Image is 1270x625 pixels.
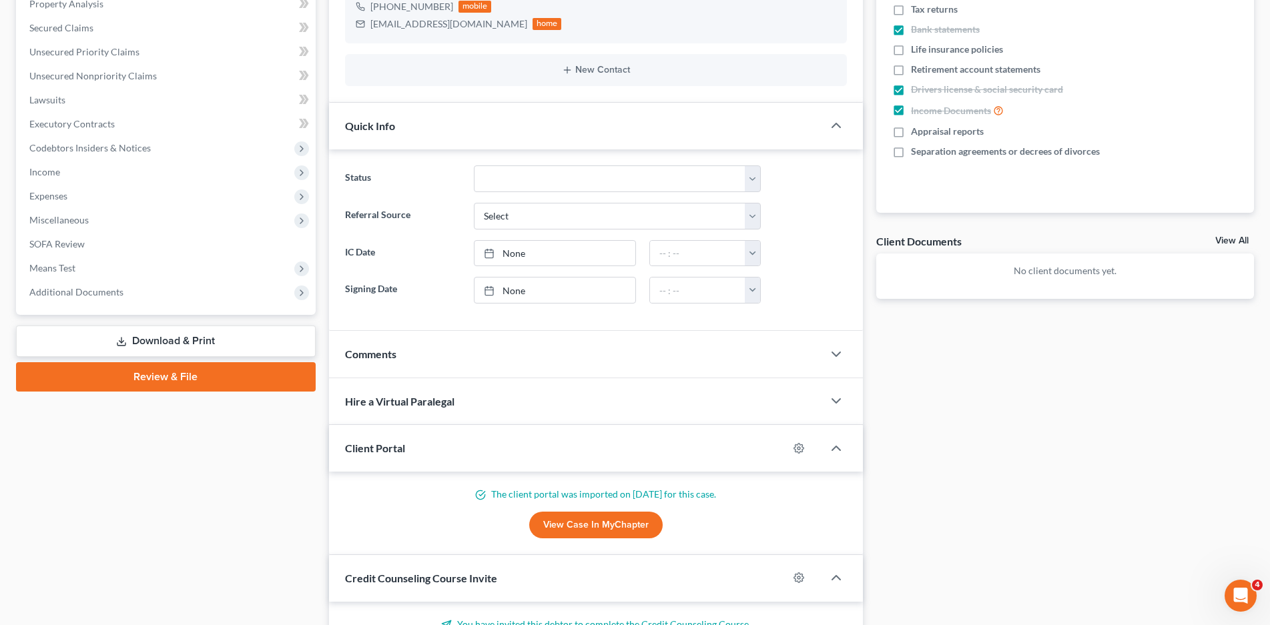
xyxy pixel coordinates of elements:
span: Separation agreements or decrees of divorces [911,145,1100,158]
span: Comments [345,348,396,360]
label: IC Date [338,240,467,267]
span: Life insurance policies [911,43,1003,56]
p: The client portal was imported on [DATE] for this case. [345,488,847,501]
span: 4 [1252,580,1263,590]
div: mobile [458,1,492,13]
span: Quick Info [345,119,395,132]
span: Unsecured Priority Claims [29,46,139,57]
iframe: Intercom live chat [1225,580,1257,612]
span: Expenses [29,190,67,201]
a: None [474,241,635,266]
span: Bank statements [911,23,980,36]
div: [EMAIL_ADDRESS][DOMAIN_NAME] [370,17,527,31]
a: Review & File [16,362,316,392]
span: Means Test [29,262,75,273]
span: Executory Contracts [29,118,115,129]
span: Hire a Virtual Paralegal [345,395,454,408]
p: No client documents yet. [887,264,1243,277]
span: Tax returns [911,3,958,16]
a: Unsecured Priority Claims [19,40,316,64]
span: Income [29,166,60,177]
span: Miscellaneous [29,214,89,225]
label: Signing Date [338,277,467,303]
button: New Contact [356,65,836,75]
a: Download & Print [16,326,316,357]
a: Executory Contracts [19,112,316,136]
span: Unsecured Nonpriority Claims [29,70,157,81]
a: View Case in MyChapter [529,512,663,538]
a: SOFA Review [19,232,316,256]
div: home [533,18,562,30]
a: Unsecured Nonpriority Claims [19,64,316,88]
span: Client Portal [345,442,405,454]
span: Income Documents [911,104,991,117]
span: Appraisal reports [911,125,984,138]
label: Status [338,165,467,192]
span: Secured Claims [29,22,93,33]
div: Client Documents [876,234,962,248]
span: Drivers license & social security card [911,83,1063,96]
span: Additional Documents [29,286,123,297]
span: Retirement account statements [911,63,1040,76]
span: Codebtors Insiders & Notices [29,142,151,153]
a: Lawsuits [19,88,316,112]
input: -- : -- [650,277,746,303]
a: View All [1215,236,1249,245]
span: Lawsuits [29,94,65,105]
span: Credit Counseling Course Invite [345,572,497,584]
input: -- : -- [650,241,746,266]
label: Referral Source [338,203,467,229]
span: SOFA Review [29,238,85,249]
a: Secured Claims [19,16,316,40]
a: None [474,277,635,303]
